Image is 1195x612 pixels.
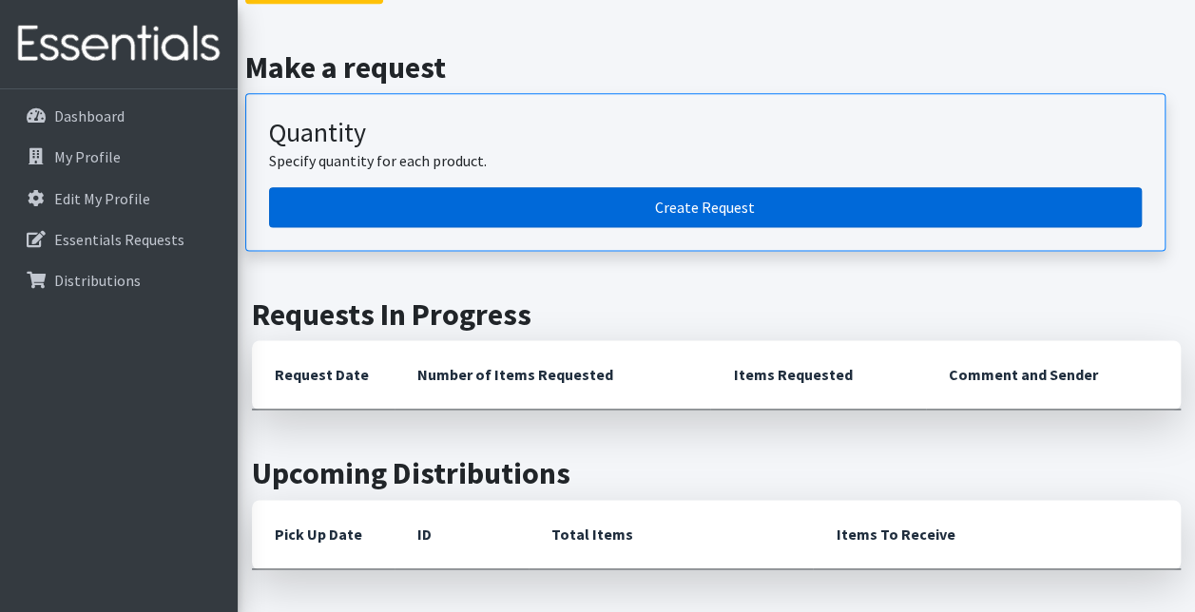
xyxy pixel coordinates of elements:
a: Dashboard [8,97,230,135]
h3: Quantity [269,117,1142,149]
th: Total Items [529,500,814,569]
a: My Profile [8,138,230,176]
h2: Upcoming Distributions [252,455,1181,491]
a: Distributions [8,261,230,299]
th: Request Date [252,340,395,410]
th: Pick Up Date [252,500,395,569]
p: Essentials Requests [54,230,184,249]
th: Items To Receive [813,500,1181,569]
p: Specify quantity for each product. [269,149,1142,172]
a: Edit My Profile [8,180,230,218]
p: Dashboard [54,106,125,125]
a: Create a request by quantity [269,187,1142,227]
p: My Profile [54,147,121,166]
th: ID [395,500,529,569]
img: HumanEssentials [8,12,230,76]
th: Number of Items Requested [395,340,710,410]
a: Essentials Requests [8,220,230,258]
th: Items Requested [710,340,925,410]
th: Comment and Sender [926,340,1181,410]
h2: Make a request [245,49,1188,86]
p: Edit My Profile [54,189,150,208]
p: Distributions [54,271,141,290]
h2: Requests In Progress [252,296,1181,333]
